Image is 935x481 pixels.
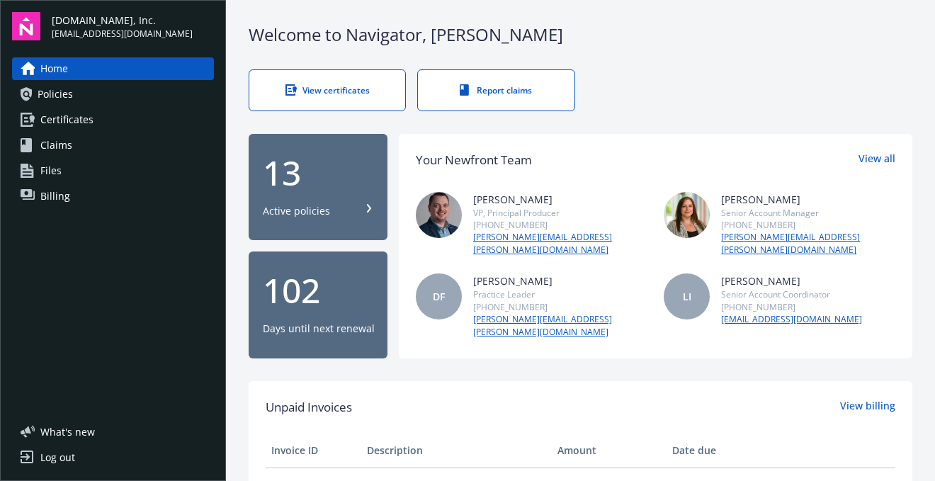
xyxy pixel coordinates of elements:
div: Senior Account Manager [721,207,895,219]
span: Files [40,159,62,182]
span: What ' s new [40,424,95,439]
a: Report claims [417,69,574,111]
img: photo [416,192,462,238]
a: [EMAIL_ADDRESS][DOMAIN_NAME] [721,313,862,326]
div: VP, Principal Producer [473,207,647,219]
button: [DOMAIN_NAME], Inc.[EMAIL_ADDRESS][DOMAIN_NAME] [52,12,214,40]
th: Invoice ID [266,434,361,468]
span: Unpaid Invoices [266,398,352,417]
a: [PERSON_NAME][EMAIL_ADDRESS][PERSON_NAME][DOMAIN_NAME] [721,231,895,256]
div: [PHONE_NUMBER] [721,219,895,231]
a: Certificates [12,108,214,131]
div: Log out [40,446,75,469]
span: Claims [40,134,72,157]
span: Certificates [40,108,93,131]
span: [DOMAIN_NAME], Inc. [52,13,193,28]
span: DF [433,289,445,304]
a: Billing [12,185,214,208]
a: Policies [12,83,214,106]
span: Home [40,57,68,80]
div: Senior Account Coordinator [721,288,862,300]
div: [PERSON_NAME] [721,273,862,288]
div: [PERSON_NAME] [473,192,647,207]
button: 102Days until next renewal [249,251,387,358]
th: Date due [667,434,762,468]
a: View all [858,151,895,169]
a: Files [12,159,214,182]
div: Report claims [446,84,545,96]
a: [PERSON_NAME][EMAIL_ADDRESS][PERSON_NAME][DOMAIN_NAME] [473,313,647,339]
a: [PERSON_NAME][EMAIL_ADDRESS][PERSON_NAME][DOMAIN_NAME] [473,231,647,256]
div: Active policies [263,204,330,218]
button: 13Active policies [249,134,387,241]
div: [PHONE_NUMBER] [473,301,647,313]
a: Claims [12,134,214,157]
img: navigator-logo.svg [12,12,40,40]
a: View certificates [249,69,406,111]
div: Your Newfront Team [416,151,532,169]
img: photo [664,192,710,238]
th: Description [361,434,552,468]
div: Days until next renewal [263,322,375,336]
button: What's new [12,424,118,439]
div: View certificates [278,84,377,96]
span: [EMAIL_ADDRESS][DOMAIN_NAME] [52,28,193,40]
th: Amount [552,434,667,468]
div: [PERSON_NAME] [473,273,647,288]
span: Billing [40,185,70,208]
div: [PHONE_NUMBER] [473,219,647,231]
div: 102 [263,273,373,307]
div: [PHONE_NUMBER] [721,301,862,313]
div: Practice Leader [473,288,647,300]
a: Home [12,57,214,80]
span: LI [683,289,691,304]
a: View billing [840,398,895,417]
div: 13 [263,156,373,190]
span: Policies [38,83,73,106]
div: [PERSON_NAME] [721,192,895,207]
div: Welcome to Navigator , [PERSON_NAME] [249,23,912,47]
